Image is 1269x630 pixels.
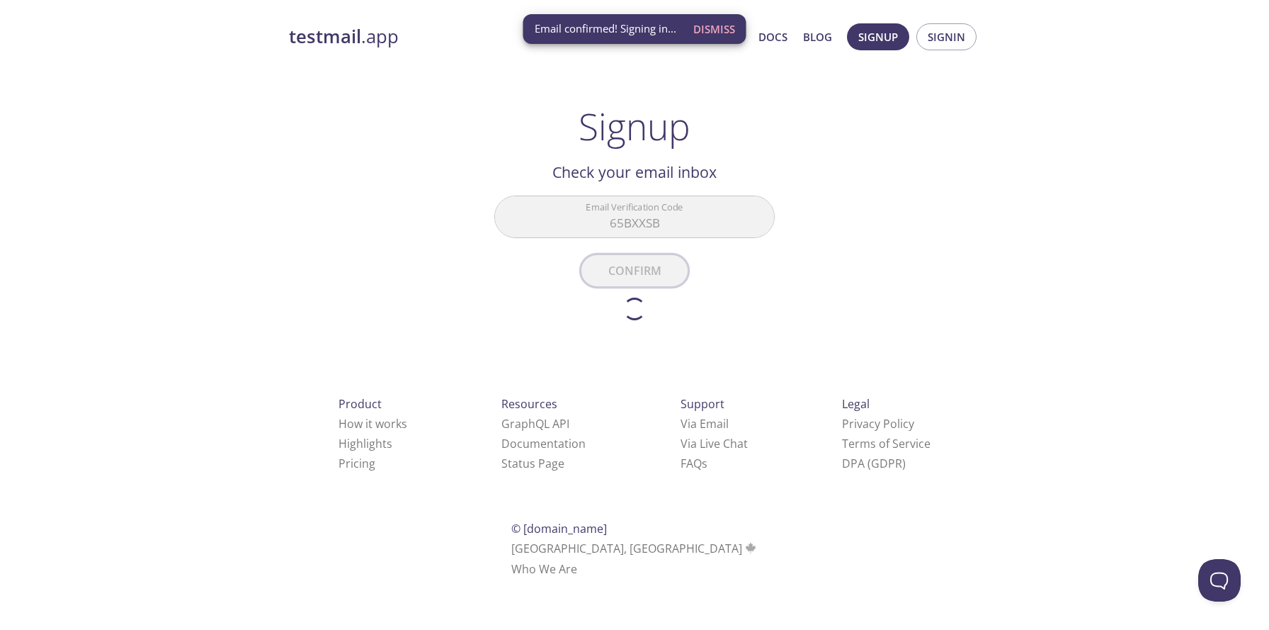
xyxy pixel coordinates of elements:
strong: testmail [289,24,361,49]
a: Via Email [681,416,729,432]
a: FAQ [681,456,707,471]
a: Highlights [338,436,392,451]
span: s [702,456,707,471]
a: Via Live Chat [681,436,748,451]
a: testmail.app [289,25,622,49]
span: Resources [501,396,557,412]
span: Dismiss [693,20,735,38]
span: Signin [928,28,965,46]
button: Dismiss [688,16,741,43]
a: Blog [803,28,832,46]
h1: Signup [579,105,690,147]
iframe: Help Scout Beacon - Open [1198,559,1241,602]
span: Legal [842,396,870,412]
span: Product [338,396,382,412]
button: Signin [916,23,977,50]
a: Terms of Service [842,436,931,451]
a: Status Page [501,456,564,471]
a: How it works [338,416,407,432]
a: Who We Are [511,561,577,577]
button: Signup [847,23,909,50]
span: Email confirmed! Signing in... [535,21,676,36]
span: © [DOMAIN_NAME] [511,521,607,536]
h2: Check your email inbox [494,160,775,184]
a: Pricing [338,456,375,471]
a: GraphQL API [501,416,569,432]
span: Support [681,396,724,412]
span: [GEOGRAPHIC_DATA], [GEOGRAPHIC_DATA] [511,541,758,556]
span: Signup [858,28,898,46]
a: Documentation [501,436,586,451]
a: DPA (GDPR) [842,456,906,471]
a: Docs [758,28,787,46]
a: Privacy Policy [842,416,914,432]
